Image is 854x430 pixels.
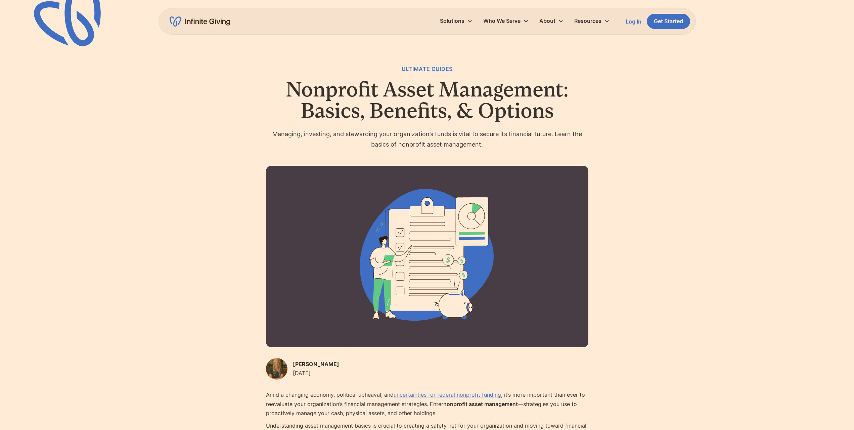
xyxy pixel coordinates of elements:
[293,369,339,378] div: [DATE]
[394,391,501,398] a: uncertainties for federal nonprofit funding
[626,19,641,24] div: Log In
[402,65,453,74] a: Ultimate Guides
[569,14,615,28] div: Resources
[266,79,588,121] h1: Nonprofit Asset Management: Basics, Benefits, & Options
[539,16,555,26] div: About
[443,401,518,407] strong: nonprofit asset management
[647,14,690,29] a: Get Started
[440,16,464,26] div: Solutions
[626,17,641,26] a: Log In
[170,16,230,27] a: home
[266,358,339,380] a: [PERSON_NAME][DATE]
[534,14,569,28] div: About
[574,16,601,26] div: Resources
[483,16,521,26] div: Who We Serve
[478,14,534,28] div: Who We Serve
[293,360,339,369] div: [PERSON_NAME]
[435,14,478,28] div: Solutions
[266,129,588,150] div: Managing, investing, and stewarding your organization’s funds is vital to secure its financial fu...
[266,390,588,418] p: Amid a changing economy, political upheaval, and , it’s more important than ever to reevaluate yo...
